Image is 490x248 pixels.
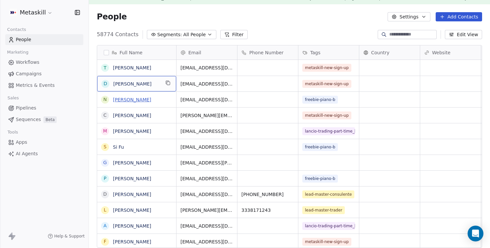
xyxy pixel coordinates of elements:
[16,105,36,112] span: Pipelines
[436,12,482,21] button: Add Contacts
[104,143,107,150] div: S
[113,113,151,118] a: [PERSON_NAME]
[16,59,40,66] span: Workflows
[5,34,83,45] a: People
[180,144,233,150] span: [EMAIL_ADDRESS][DOMAIN_NAME]
[180,223,233,229] span: [EMAIL_ADDRESS][DOMAIN_NAME]
[5,93,22,103] span: Sales
[420,45,481,60] div: Website
[180,238,233,245] span: [EMAIL_ADDRESS][DOMAIN_NAME]
[241,207,294,213] span: 3338171243
[302,80,351,88] span: metaskill-new-sign-up
[180,64,233,71] span: [EMAIL_ADDRESS][DOMAIN_NAME]
[113,81,151,87] a: [PERSON_NAME]
[113,192,151,197] a: [PERSON_NAME]
[5,127,21,137] span: Tools
[180,207,233,213] span: [PERSON_NAME][EMAIL_ADDRESS][DOMAIN_NAME]
[180,81,233,87] span: [EMAIL_ADDRESS][DOMAIN_NAME]
[371,49,390,56] span: Country
[8,7,54,18] button: Metaskill
[157,31,182,38] span: Segments:
[180,160,233,166] span: [EMAIL_ADDRESS][PERSON_NAME][DOMAIN_NAME]
[298,45,359,60] div: Tags
[113,129,151,134] a: [PERSON_NAME]
[4,47,31,57] span: Marketing
[249,49,284,56] span: Phone Number
[5,137,83,148] a: Apps
[16,116,41,123] span: Sequences
[48,234,85,239] a: Help & Support
[113,97,151,102] a: [PERSON_NAME]
[16,36,31,43] span: People
[20,8,46,17] span: Metaskill
[113,176,151,181] a: [PERSON_NAME]
[188,49,201,56] span: Email
[302,238,351,246] span: metaskill-new-sign-up
[54,234,85,239] span: Help & Support
[302,143,338,151] span: freebie-piano-b
[16,70,41,77] span: Campaigns
[113,65,151,70] a: [PERSON_NAME]
[97,31,139,38] span: 58774 Contacts
[97,12,127,22] span: People
[432,49,450,56] span: Website
[113,239,151,244] a: [PERSON_NAME]
[237,45,298,60] div: Phone Number
[103,191,107,198] div: D
[4,25,29,35] span: Contacts
[104,238,106,245] div: F
[113,144,124,150] a: Si Fu
[468,226,483,241] div: Open Intercom Messenger
[43,116,57,123] span: Beta
[104,64,107,71] div: t
[302,206,345,214] span: lead-master-trader
[180,191,233,198] span: [EMAIL_ADDRESS][DOMAIN_NAME]
[5,68,83,79] a: Campaigns
[5,148,83,159] a: AI Agents
[16,150,38,157] span: AI Agents
[103,159,107,166] div: G
[302,222,355,230] span: lancio-trading-part-time_[DATE]
[5,80,83,91] a: Metrics & Events
[183,31,206,38] span: All People
[180,96,233,103] span: [EMAIL_ADDRESS][DOMAIN_NAME]
[97,60,177,248] div: grid
[113,160,151,165] a: [PERSON_NAME]
[220,30,248,39] button: Filter
[16,82,55,89] span: Metrics & Events
[103,96,107,103] div: N
[445,30,482,39] button: Edit View
[103,112,107,119] div: c
[5,57,83,68] a: Workflows
[103,128,107,135] div: M
[104,207,106,213] div: L
[5,103,83,113] a: Pipelines
[113,223,151,229] a: [PERSON_NAME]
[5,114,83,125] a: SequencesBeta
[310,49,320,56] span: Tags
[241,191,294,198] span: [PHONE_NUMBER]
[180,112,233,119] span: [PERSON_NAME][EMAIL_ADDRESS][DOMAIN_NAME]
[103,222,107,229] div: A
[302,190,354,198] span: lead-master-consulente
[16,139,27,146] span: Apps
[359,45,420,60] div: Country
[113,208,151,213] a: [PERSON_NAME]
[302,175,338,183] span: freebie-piano-b
[104,175,106,182] div: P
[97,45,176,60] div: Full Name
[302,64,351,72] span: metaskill-new-sign-up
[104,80,107,87] div: D
[302,96,338,104] span: freebie-piano-b
[302,112,351,119] span: metaskill-new-sign-up
[180,175,233,182] span: [EMAIL_ADDRESS][DOMAIN_NAME]
[388,12,430,21] button: Settings
[177,45,237,60] div: Email
[180,128,233,135] span: [EMAIL_ADDRESS][DOMAIN_NAME]
[120,49,143,56] span: Full Name
[302,127,355,135] span: lancio-trading-part-time_[DATE]
[9,9,17,16] img: AVATAR%20METASKILL%20-%20Colori%20Positivo.png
